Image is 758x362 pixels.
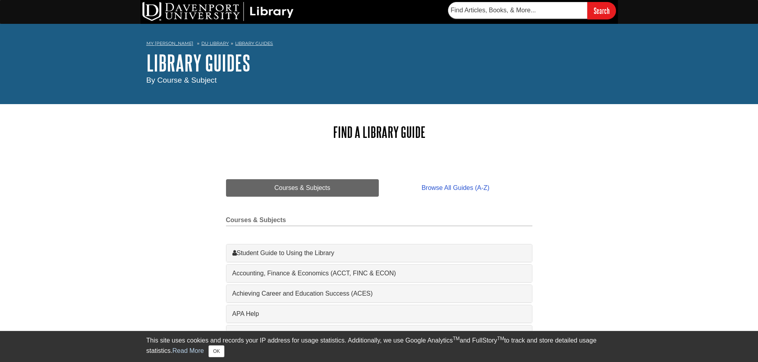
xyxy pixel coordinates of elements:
h2: Courses & Subjects [226,217,532,226]
a: APA Help [232,309,526,319]
a: Courses & Subjects [226,179,379,197]
a: Blackboard Help [232,329,526,339]
div: This site uses cookies and records your IP address for usage statistics. Additionally, we use Goo... [146,336,612,357]
form: Searches DU Library's articles, books, and more [448,2,616,19]
a: Achieving Career and Education Success (ACES) [232,289,526,298]
sup: TM [497,336,504,341]
a: Accounting, Finance & Economics (ACCT, FINC & ECON) [232,269,526,278]
h1: Library Guides [146,51,612,75]
nav: breadcrumb [146,38,612,51]
h2: Find a Library Guide [226,124,532,140]
input: Find Articles, Books, & More... [448,2,587,19]
sup: TM [453,336,460,341]
a: Library Guides [235,41,273,46]
a: Read More [172,347,204,354]
a: My [PERSON_NAME] [146,40,193,47]
input: Search [587,2,616,19]
img: DU Library [142,2,294,21]
button: Close [208,345,224,357]
div: By Course & Subject [146,75,612,86]
a: Browse All Guides (A-Z) [379,179,532,197]
a: Student Guide to Using the Library [232,248,526,258]
a: DU Library [201,41,229,46]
